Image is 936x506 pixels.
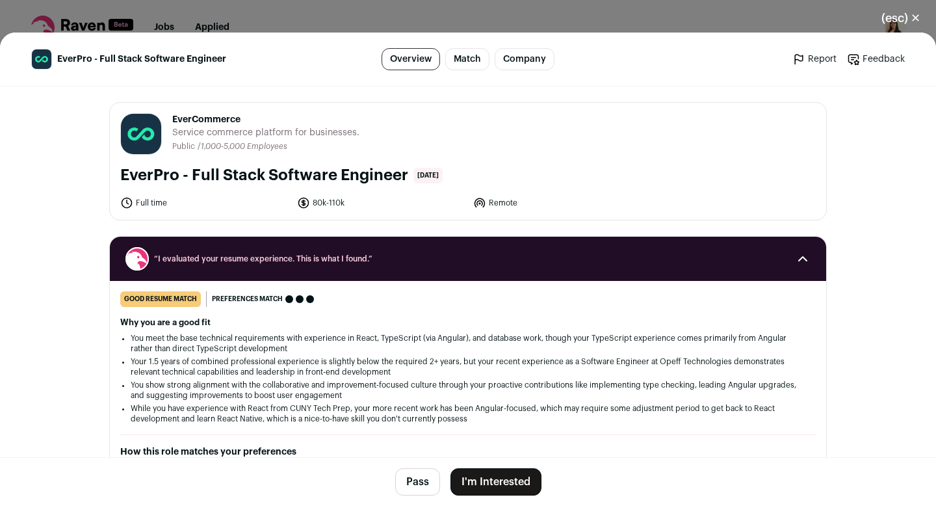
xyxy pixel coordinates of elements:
h1: EverPro - Full Stack Software Engineer [120,165,408,186]
button: Close modal [866,4,936,33]
div: good resume match [120,291,201,307]
li: Your 1.5 years of combined professional experience is slightly below the required 2+ years, but y... [131,356,805,377]
a: Overview [382,48,440,70]
li: Remote [473,196,642,209]
span: EverCommerce [172,113,359,126]
span: “I evaluated your resume experience. This is what I found.” [154,254,782,264]
a: Report [792,53,837,66]
button: Pass [395,468,440,496]
span: [DATE] [413,168,443,183]
a: Company [495,48,554,70]
a: Match [445,48,489,70]
span: 1,000-5,000 Employees [201,142,287,150]
span: Service commerce platform for businesses. [172,126,359,139]
img: a62f3687621b8697e9488e78d6c5a38f6e4798a24e453e3252adbf6215856b0f [32,49,51,69]
li: You meet the base technical requirements with experience in React, TypeScript (via Angular), and ... [131,333,805,354]
li: Public [172,142,198,152]
li: While you have experience with React from CUNY Tech Prep, your more recent work has been Angular-... [131,403,805,424]
button: I'm Interested [450,468,541,496]
img: a62f3687621b8697e9488e78d6c5a38f6e4798a24e453e3252adbf6215856b0f [121,114,161,154]
h2: Why you are a good fit [120,317,816,328]
li: Full time [120,196,289,209]
span: EverPro - Full Stack Software Engineer [57,53,226,66]
li: You show strong alignment with the collaborative and improvement-focused culture through your pro... [131,380,805,401]
span: Preferences match [212,293,283,306]
li: 80k-110k [297,196,466,209]
li: / [198,142,287,152]
h2: How this role matches your preferences [120,446,816,459]
a: Feedback [847,53,905,66]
